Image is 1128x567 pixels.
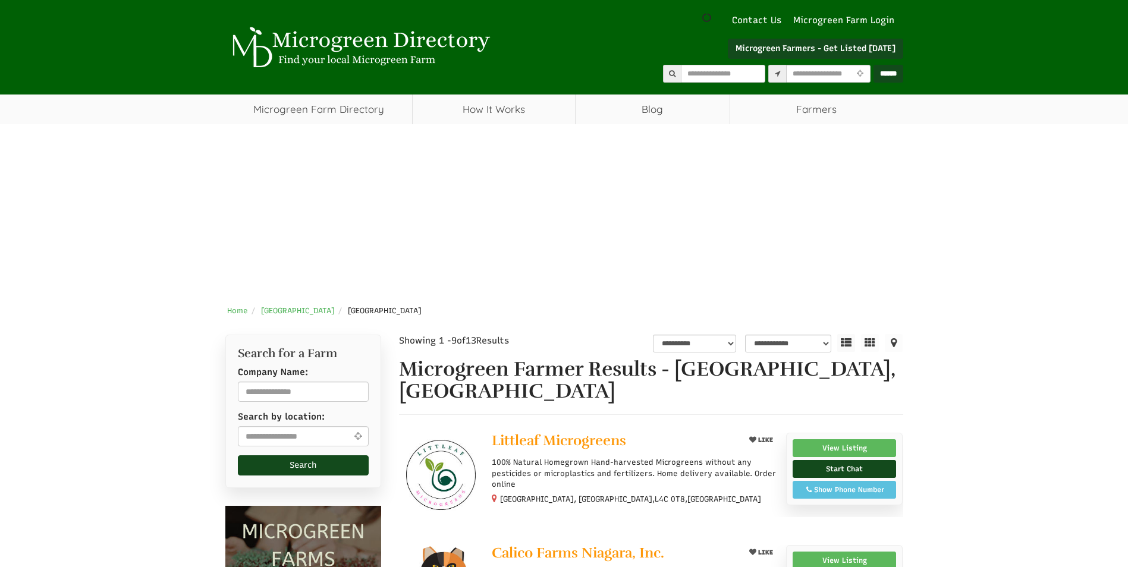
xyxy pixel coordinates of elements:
[348,306,422,315] span: [GEOGRAPHIC_DATA]
[413,94,575,124] a: How It Works
[793,14,900,27] a: Microgreen Farm Login
[225,27,493,68] img: Microgreen Directory
[399,335,567,347] div: Showing 1 - of Results
[261,306,335,315] a: [GEOGRAPHIC_DATA]
[399,433,483,516] img: Littleaf Microgreens
[756,436,773,444] span: LIKE
[726,14,787,27] a: Contact Us
[500,494,761,503] small: [GEOGRAPHIC_DATA], [GEOGRAPHIC_DATA], ,
[655,494,685,505] span: L4C 0T8
[238,411,325,423] label: Search by location:
[451,335,457,346] span: 9
[745,545,777,560] button: LIKE
[238,347,369,360] h2: Search for a Farm
[225,94,413,124] a: Microgreen Farm Directory
[799,484,890,495] div: Show Phone Number
[466,335,476,346] span: 13
[227,306,248,315] a: Home
[793,460,897,478] a: Start Chat
[351,431,365,440] i: Use Current Location
[793,439,897,457] a: View Listing
[238,455,369,475] button: Search
[492,545,735,563] a: Calico Farms Niagara, Inc.
[854,70,866,78] i: Use Current Location
[730,94,903,124] span: Farmers
[399,358,903,403] h1: Microgreen Farmer Results - [GEOGRAPHIC_DATA], [GEOGRAPHIC_DATA]
[208,130,921,297] iframe: Advertisement
[576,94,730,124] a: Blog
[756,549,773,556] span: LIKE
[728,39,903,59] a: Microgreen Farmers - Get Listed [DATE]
[492,433,735,451] a: Littleaf Microgreens
[745,433,777,448] button: LIKE
[238,366,308,379] label: Company Name:
[492,457,777,490] p: 100% Natural Homegrown Hand-harvested Microgreens without any pesticides or microplastics and fer...
[745,335,831,352] select: sortbox-1
[492,544,664,562] span: Calico Farms Niagara, Inc.
[653,335,736,352] select: overall_rating_filter-1
[492,431,626,449] span: Littleaf Microgreens
[687,494,761,505] span: [GEOGRAPHIC_DATA]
